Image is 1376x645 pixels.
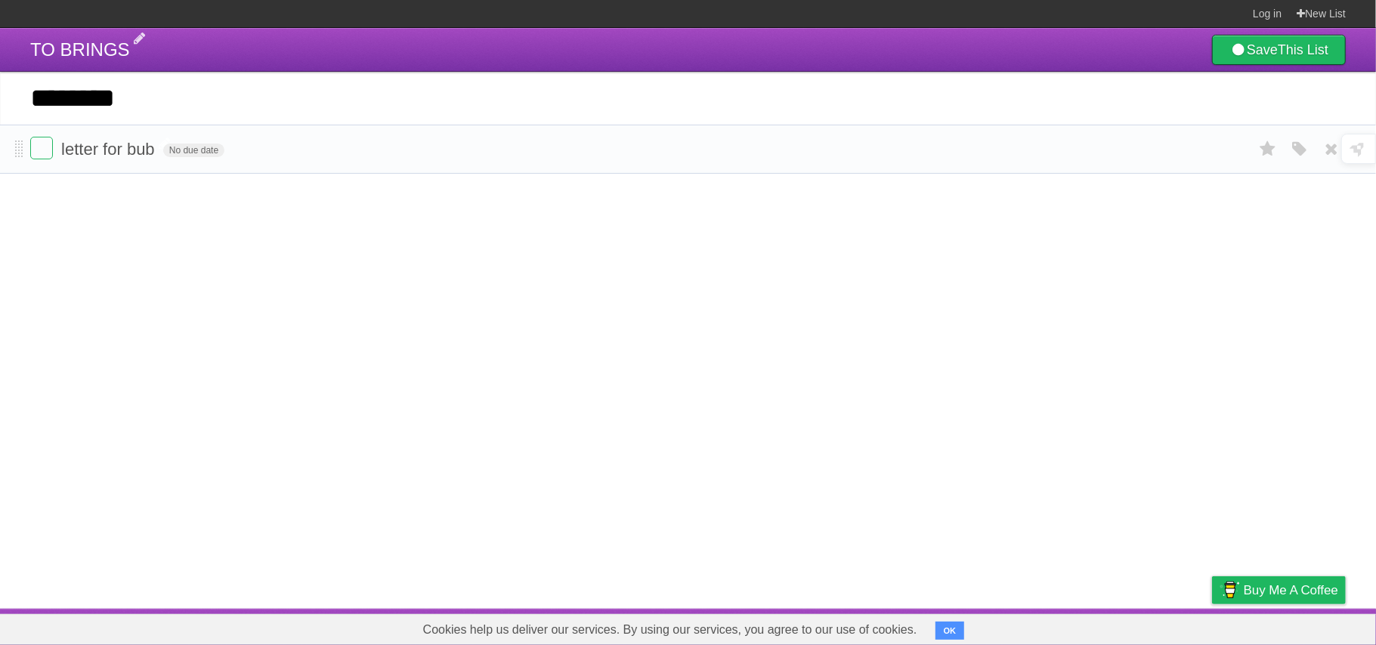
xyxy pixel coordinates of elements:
a: Privacy [1192,613,1232,641]
img: Buy me a coffee [1220,577,1240,603]
a: Suggest a feature [1251,613,1346,641]
span: Buy me a coffee [1244,577,1338,603]
a: About [1011,613,1043,641]
button: OK [935,622,965,640]
label: Star task [1254,137,1282,162]
label: Done [30,137,53,159]
a: Buy me a coffee [1212,576,1346,604]
b: This List [1278,42,1328,57]
a: SaveThis List [1212,35,1346,65]
a: Developers [1061,613,1122,641]
span: TO BRINGS [30,39,130,60]
span: No due date [163,144,224,157]
span: letter for bub [61,140,159,159]
a: Terms [1141,613,1174,641]
span: Cookies help us deliver our services. By using our services, you agree to our use of cookies. [408,615,932,645]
